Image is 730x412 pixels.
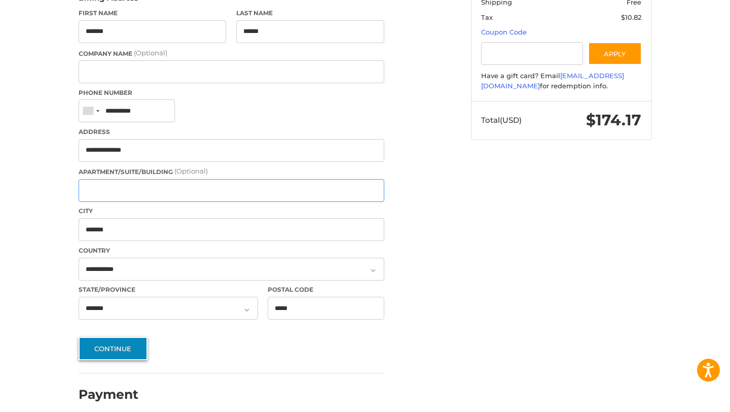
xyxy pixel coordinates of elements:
span: Tax [481,13,493,21]
label: Company Name [79,48,384,58]
label: Phone Number [79,88,384,97]
span: Total (USD) [481,115,522,125]
a: Coupon Code [481,28,527,36]
button: Continue [79,337,148,360]
label: Last Name [236,9,384,18]
label: Apartment/Suite/Building [79,166,384,177]
button: Apply [588,42,642,65]
label: Address [79,127,384,136]
label: First Name [79,9,227,18]
h2: Payment [79,387,138,402]
small: (Optional) [174,167,208,175]
div: Have a gift card? Email for redemption info. [481,71,641,91]
small: (Optional) [134,49,167,57]
label: City [79,207,384,216]
input: Gift Certificate or Coupon Code [481,42,583,65]
label: Country [79,246,384,255]
label: State/Province [79,285,258,294]
label: Postal Code [268,285,384,294]
span: $10.82 [621,13,641,21]
span: $174.17 [586,111,641,129]
a: [EMAIL_ADDRESS][DOMAIN_NAME] [481,72,624,90]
